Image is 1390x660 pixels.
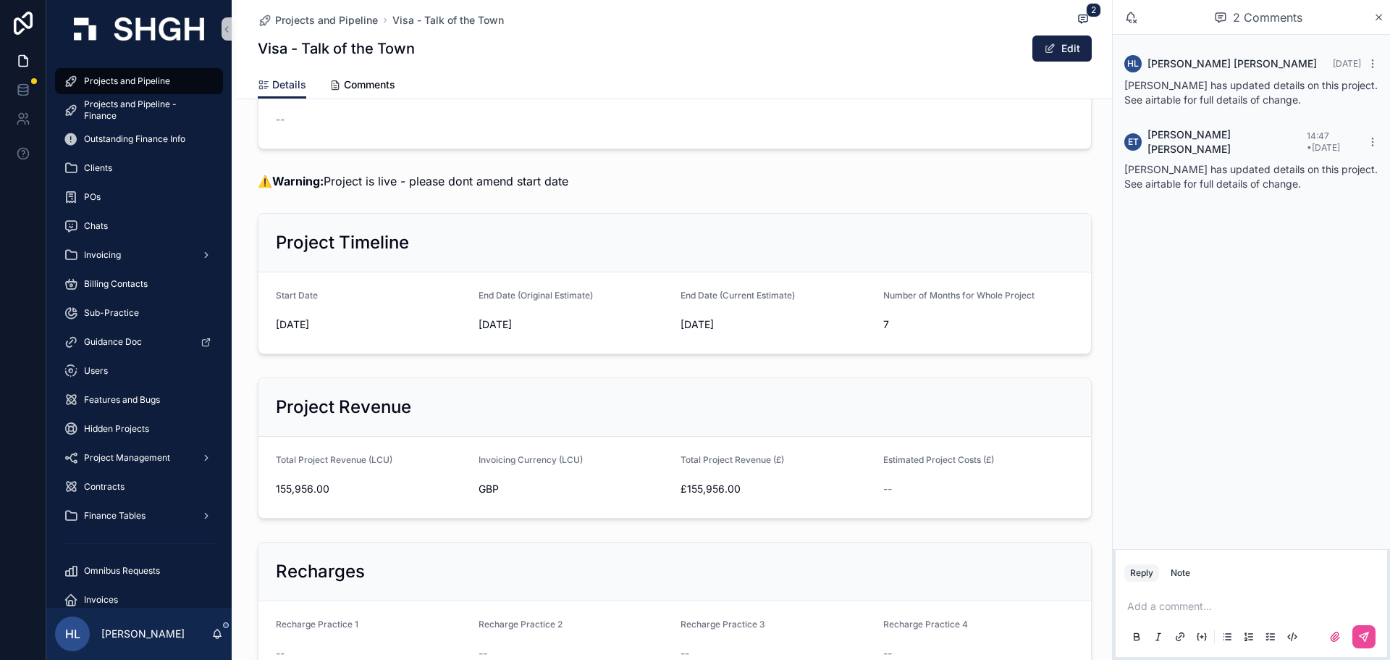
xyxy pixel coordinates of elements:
[84,99,208,122] span: Projects and Pipeline - Finance
[55,474,223,500] a: Contracts
[84,452,170,464] span: Project Management
[1165,564,1196,582] button: Note
[84,162,112,174] span: Clients
[479,317,670,332] span: [DATE]
[84,249,121,261] span: Invoicing
[479,454,583,465] span: Invoicing Currency (LCU)
[65,625,80,643] span: HL
[84,594,118,606] span: Invoices
[276,454,392,465] span: Total Project Revenue (LCU)
[1124,79,1378,106] span: [PERSON_NAME] has updated details on this project. See airtable for full details of change.
[84,565,160,577] span: Omnibus Requests
[55,503,223,529] a: Finance Tables
[883,619,968,630] span: Recharge Practice 4
[681,317,872,332] span: [DATE]
[84,423,149,435] span: Hidden Projects
[1124,163,1378,190] span: [PERSON_NAME] has updated details on this project. See airtable for full details of change.
[344,78,395,92] span: Comments
[55,155,223,181] a: Clients
[479,619,563,630] span: Recharge Practice 2
[84,394,160,406] span: Features and Bugs
[55,416,223,442] a: Hidden Projects
[55,358,223,384] a: Users
[276,396,411,419] h2: Project Revenue
[84,307,139,319] span: Sub-Practice
[276,317,467,332] span: [DATE]
[883,482,892,496] span: --
[276,482,467,496] span: 155,956.00
[55,300,223,326] a: Sub-Practice
[1032,35,1092,62] button: Edit
[1124,564,1159,582] button: Reply
[55,558,223,584] a: Omnibus Requests
[272,78,306,92] span: Details
[55,184,223,210] a: POs
[1128,136,1139,148] span: ET
[276,619,358,630] span: Recharge Practice 1
[1307,130,1340,153] span: 14:47 • [DATE]
[681,482,872,496] span: £155,956.00
[101,627,185,641] p: [PERSON_NAME]
[84,481,125,493] span: Contracts
[55,213,223,239] a: Chats
[276,560,365,583] h2: Recharges
[275,13,378,28] span: Projects and Pipeline
[276,290,318,301] span: Start Date
[84,510,146,522] span: Finance Tables
[1147,57,1317,71] span: [PERSON_NAME] [PERSON_NAME]
[1086,3,1101,17] span: 2
[84,278,148,290] span: Billing Contacts
[55,271,223,297] a: Billing Contacts
[1074,12,1092,29] button: 2
[883,290,1035,301] span: Number of Months for Whole Project
[1127,58,1139,70] span: HL
[883,317,1074,332] span: 7
[681,290,795,301] span: End Date (Current Estimate)
[276,112,285,127] span: --
[84,365,108,377] span: Users
[479,290,593,301] span: End Date (Original Estimate)
[74,17,204,41] img: App logo
[1233,9,1302,26] span: 2 Comments
[1171,567,1190,579] div: Note
[1147,128,1307,156] span: [PERSON_NAME] [PERSON_NAME]
[55,242,223,268] a: Invoicing
[276,231,409,254] h2: Project Timeline
[258,72,306,99] a: Details
[258,174,568,188] span: ⚠️ Project is live - please dont amend start date
[55,387,223,413] a: Features and Bugs
[84,133,185,145] span: Outstanding Finance Info
[681,619,765,630] span: Recharge Practice 3
[329,72,395,101] a: Comments
[55,126,223,152] a: Outstanding Finance Info
[84,75,170,87] span: Projects and Pipeline
[392,13,504,28] a: Visa - Talk of the Town
[479,482,499,496] span: GBP
[55,587,223,613] a: Invoices
[84,220,108,232] span: Chats
[258,38,415,59] h1: Visa - Talk of the Town
[55,329,223,355] a: Guidance Doc
[258,13,378,28] a: Projects and Pipeline
[84,336,142,348] span: Guidance Doc
[883,454,994,465] span: Estimated Project Costs (£)
[55,445,223,471] a: Project Management
[55,97,223,123] a: Projects and Pipeline - Finance
[681,454,784,465] span: Total Project Revenue (£)
[55,68,223,94] a: Projects and Pipeline
[272,174,324,188] strong: Warning:
[46,58,232,608] div: scrollable content
[1333,58,1361,69] span: [DATE]
[84,191,101,203] span: POs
